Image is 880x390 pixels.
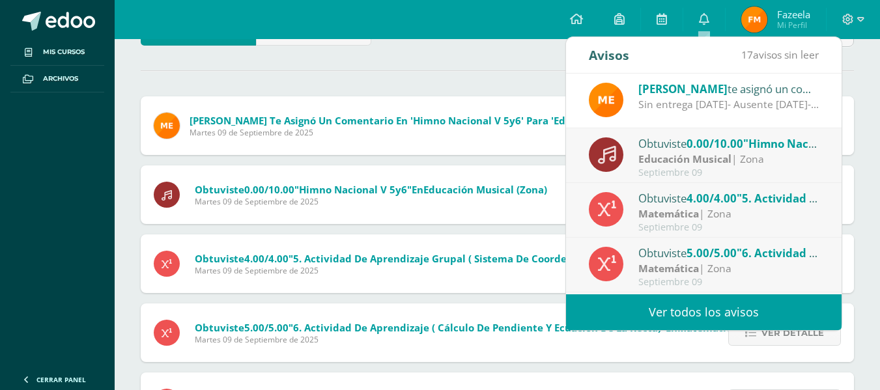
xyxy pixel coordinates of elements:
[36,375,86,384] span: Cerrar panel
[190,127,647,138] span: Martes 09 de Septiembre de 2025
[638,135,819,152] div: Obtuviste en
[741,48,819,62] span: avisos sin leer
[244,252,289,265] span: 4.00/4.00
[589,37,629,73] div: Avisos
[741,48,753,62] span: 17
[638,97,819,112] div: Sin entrega [DATE]- Ausente [DATE]- Sin entrega [DATE]-
[638,222,819,233] div: Septiembre 09
[638,244,819,261] div: Obtuviste en
[195,183,547,196] span: Obtuviste en
[154,113,180,139] img: bd5c7d90de01a998aac2bc4ae78bdcd9.png
[687,245,737,260] span: 5.00/5.00
[743,136,872,151] span: "Himno Nacional V 5y6"
[761,321,824,345] span: Ver detalle
[638,277,819,288] div: Septiembre 09
[294,183,412,196] span: "Himno Nacional V 5y6"
[741,7,767,33] img: ae357706e3891750ebd79d9dd0cf6008.png
[777,20,810,31] span: Mi Perfil
[43,74,78,84] span: Archivos
[195,321,771,334] span: Obtuviste en
[566,294,842,330] a: Ver todos los avisos
[244,183,294,196] span: 0.00/10.00
[687,191,737,206] span: 4.00/4.00
[10,39,104,66] a: Mis cursos
[195,334,771,345] span: Martes 09 de Septiembre de 2025
[777,8,810,21] span: Fazeela
[638,81,728,96] span: [PERSON_NAME]
[190,114,647,127] span: [PERSON_NAME] te asignó un comentario en 'Himno Nacional V 5y6' para 'Educación Musical'
[638,261,819,276] div: | Zona
[195,196,547,207] span: Martes 09 de Septiembre de 2025
[423,183,547,196] span: Educación Musical (Zona)
[687,136,743,151] span: 0.00/10.00
[638,261,699,275] strong: Matemática
[244,321,289,334] span: 5.00/5.00
[289,252,786,265] span: "5. Actividad de aprendizaje grupal ( Sistema de coordenadas cartesianas, distancia y punto medio"
[638,206,819,221] div: | Zona
[638,152,731,166] strong: Educación Musical
[638,167,819,178] div: Septiembre 09
[638,189,819,206] div: Obtuviste en
[589,83,623,117] img: bd5c7d90de01a998aac2bc4ae78bdcd9.png
[289,321,666,334] span: "6. Actividad de aprendizaje ( Cálculo de pendiente y ecuación de la recta)"
[638,206,699,221] strong: Matemática
[638,80,819,97] div: te asignó un comentario en 'Himno Nacional V 5y6' para 'Educación Musical'
[10,66,104,92] a: Archivos
[638,152,819,167] div: | Zona
[43,47,85,57] span: Mis cursos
